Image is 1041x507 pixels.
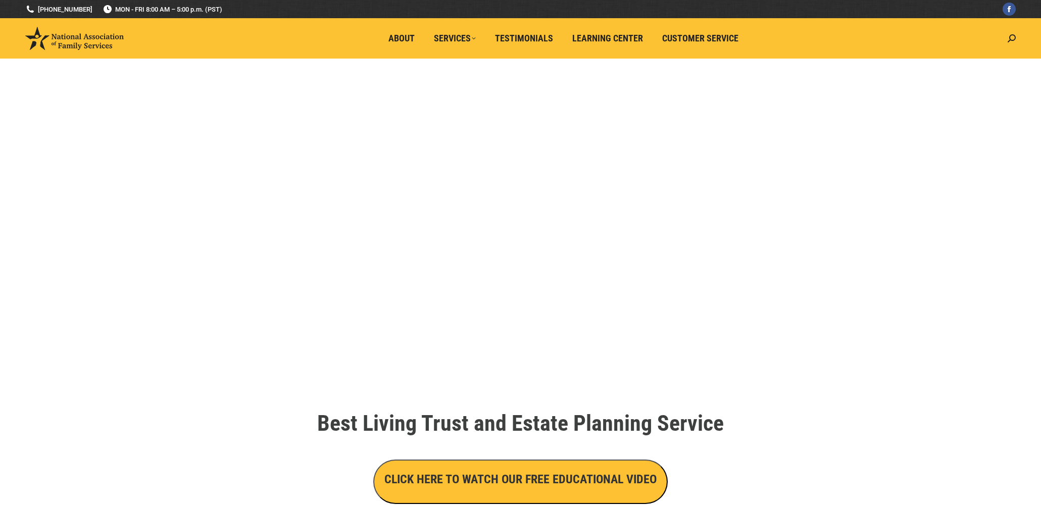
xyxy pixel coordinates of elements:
a: Learning Center [565,29,650,48]
a: [PHONE_NUMBER] [25,5,92,14]
h1: Best Living Trust and Estate Planning Service [238,412,804,434]
span: Testimonials [495,33,553,44]
span: Learning Center [572,33,643,44]
a: Facebook page opens in new window [1003,3,1016,16]
img: National Association of Family Services [25,27,124,50]
span: Services [434,33,476,44]
a: About [381,29,422,48]
span: Customer Service [662,33,738,44]
a: Testimonials [488,29,560,48]
h3: CLICK HERE TO WATCH OUR FREE EDUCATIONAL VIDEO [384,471,657,488]
button: CLICK HERE TO WATCH OUR FREE EDUCATIONAL VIDEO [373,460,668,504]
span: MON - FRI 8:00 AM – 5:00 p.m. (PST) [103,5,222,14]
span: About [388,33,415,44]
a: Customer Service [655,29,746,48]
a: CLICK HERE TO WATCH OUR FREE EDUCATIONAL VIDEO [373,475,668,485]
